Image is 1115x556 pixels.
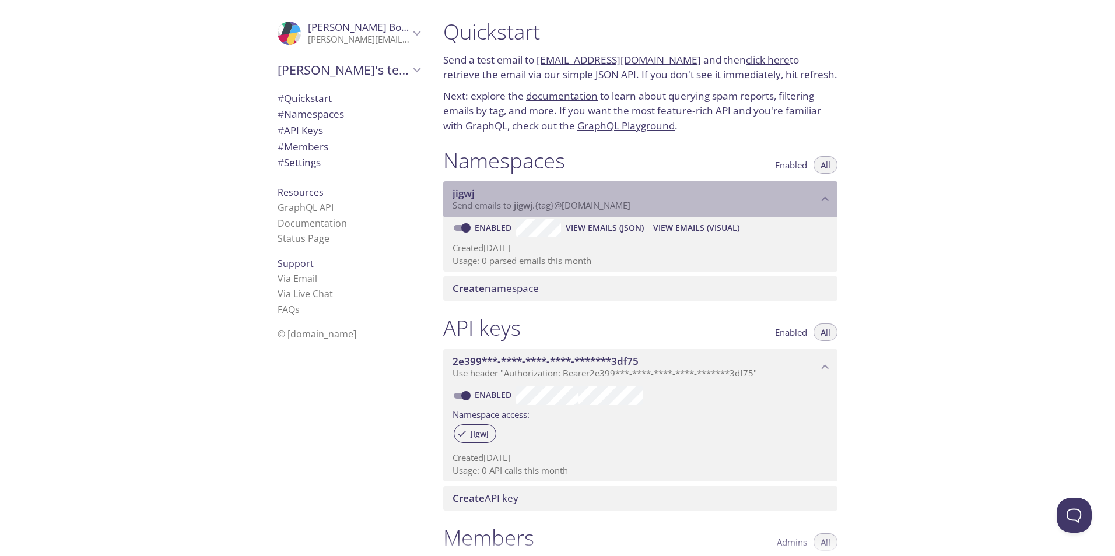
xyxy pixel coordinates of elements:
p: Usage: 0 API calls this month [453,464,828,477]
button: All [814,533,837,551]
a: GraphQL API [278,201,334,214]
p: Next: explore the to learn about querying spam reports, filtering emails by tag, and more. If you... [443,89,837,133]
iframe: Help Scout Beacon - Open [1057,498,1092,533]
span: # [278,140,284,153]
div: Jozef Bolha [268,14,429,52]
span: Send emails to . {tag} @[DOMAIN_NAME] [453,199,630,211]
a: Via Email [278,272,317,285]
div: Create namespace [443,276,837,301]
span: View Emails (Visual) [653,221,739,235]
h1: API keys [443,315,521,341]
button: View Emails (Visual) [648,219,744,237]
span: s [295,303,300,316]
h1: Namespaces [443,147,565,174]
span: [PERSON_NAME]'s team [278,62,409,78]
button: Enabled [768,156,814,174]
a: documentation [526,89,598,103]
p: Created [DATE] [453,452,828,464]
a: GraphQL Playground [577,119,675,132]
span: Support [278,257,314,270]
p: Send a test email to and then to retrieve the email via our simple JSON API. If you don't see it ... [443,52,837,82]
div: Namespaces [268,106,429,122]
span: [PERSON_NAME] Bolha [308,20,416,34]
div: API Keys [268,122,429,139]
div: jigwj namespace [443,181,837,217]
p: Created [DATE] [453,242,828,254]
a: FAQ [278,303,300,316]
span: # [278,156,284,169]
h1: Quickstart [443,19,837,45]
button: Admins [770,533,814,551]
a: [EMAIL_ADDRESS][DOMAIN_NAME] [537,53,701,66]
div: Team Settings [268,154,429,171]
span: Quickstart [278,92,332,105]
span: Namespaces [278,107,344,121]
p: Usage: 0 parsed emails this month [453,255,828,267]
div: Create API Key [443,486,837,511]
div: Jozef's team [268,55,429,85]
span: namespace [453,281,539,295]
a: Via Live Chat [278,287,333,300]
div: jigwj [454,424,496,443]
span: # [278,92,284,105]
a: Status Page [278,232,329,245]
a: Enabled [473,389,516,400]
span: Members [278,140,328,153]
span: jigwj [453,186,475,200]
button: View Emails (JSON) [561,219,648,237]
span: Settings [278,156,321,169]
span: jigwj [514,199,532,211]
span: API key [453,491,518,505]
p: [PERSON_NAME][EMAIL_ADDRESS][PERSON_NAME][PERSON_NAME][DOMAIN_NAME] [308,34,409,45]
button: Enabled [768,323,814,341]
div: Quickstart [268,90,429,107]
span: # [278,107,284,121]
a: Enabled [473,222,516,233]
span: View Emails (JSON) [566,221,644,235]
span: API Keys [278,124,323,137]
a: Documentation [278,217,347,230]
button: All [814,323,837,341]
button: All [814,156,837,174]
a: click here [746,53,790,66]
span: Create [453,491,485,505]
span: Resources [278,186,324,199]
span: # [278,124,284,137]
span: © [DOMAIN_NAME] [278,328,356,340]
label: Namespace access: [453,405,530,422]
span: jigwj [464,428,496,439]
span: Create [453,281,485,295]
h1: Members [443,525,534,551]
div: Members [268,139,429,155]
